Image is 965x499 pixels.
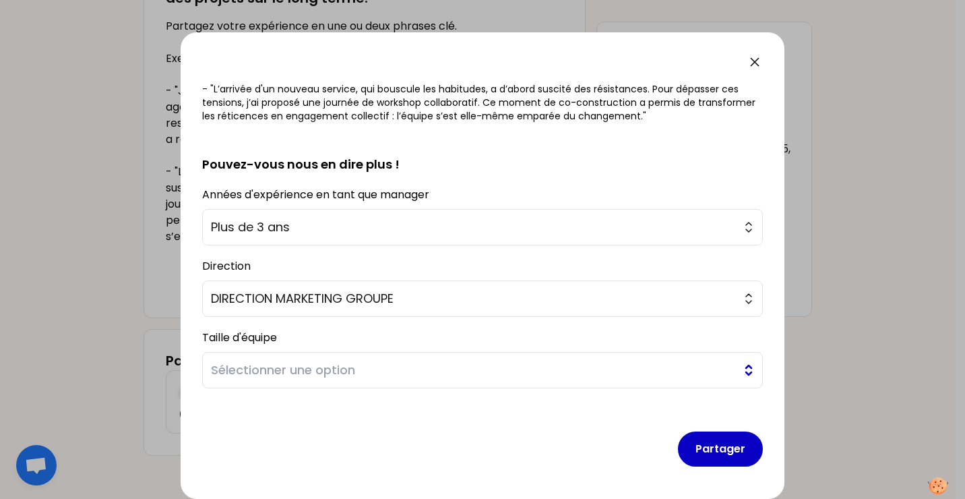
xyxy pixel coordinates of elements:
[211,361,735,380] span: Sélectionner une option
[202,281,763,317] button: DIRECTION MARKETING GROUPE
[211,289,735,308] span: DIRECTION MARKETING GROUPE
[202,258,251,274] label: Direction
[202,134,763,174] h2: Pouvez-vous nous en dire plus !
[211,218,735,237] span: Plus de 3 ans
[202,187,429,202] label: Années d'expérience en tant que manager
[202,209,763,245] button: Plus de 3 ans
[202,352,763,388] button: Sélectionner une option
[678,432,763,467] button: Partager
[202,330,277,345] label: Taille d'équipe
